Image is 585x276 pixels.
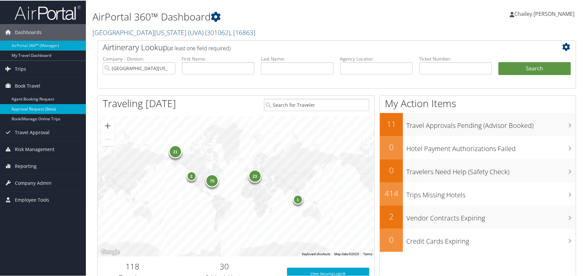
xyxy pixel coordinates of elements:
[205,27,230,36] span: ( 301062 )
[498,61,571,75] button: Search
[380,141,403,152] h2: 0
[380,228,576,251] a: 0Credit Cards Expiring
[187,171,197,180] div: 2
[510,3,581,23] a: Chailey [PERSON_NAME]
[380,112,576,136] a: 11Travel Approvals Pending (Advisor Booked)
[15,23,42,40] span: Dashboards
[380,210,403,221] h2: 2
[406,140,576,153] h3: Hotel Payment Authorizations Failed
[264,98,369,110] input: Search for Traveler
[15,4,81,20] img: airportal-logo.png
[15,157,37,174] span: Reporting
[92,9,418,23] h1: AirPortal 360™ Dashboard
[302,251,330,256] button: Keyboard shortcuts
[92,27,255,36] a: [GEOGRAPHIC_DATA][US_STATE] (UVA)
[406,163,576,176] h3: Travelers Need Help (Safety Check)
[103,96,176,110] h1: Traveling [DATE]
[248,169,262,182] div: 23
[169,144,182,158] div: 21
[380,96,576,110] h1: My Action Items
[206,174,219,187] div: 70
[230,27,255,36] span: , [ 16863 ]
[380,118,403,129] h2: 11
[380,164,403,175] h2: 0
[15,140,55,157] span: Risk Management
[380,136,576,159] a: 0Hotel Payment Authorizations Failed
[514,10,574,17] span: Chailey [PERSON_NAME]
[406,186,576,199] h3: Trips Missing Hotels
[340,55,413,61] label: Agency Locator:
[182,55,255,61] label: First Name:
[380,233,403,245] h2: 0
[103,260,162,271] h2: 118
[15,124,50,140] span: Travel Approval
[15,191,49,208] span: Employee Tools
[103,41,531,52] h2: Airtinerary Lookup
[406,117,576,130] h3: Travel Approvals Pending (Advisor Booked)
[261,55,334,61] label: Last Name:
[380,159,576,182] a: 0Travelers Need Help (Safety Check)
[363,252,372,255] a: Terms (opens in new tab)
[380,205,576,228] a: 2Vendor Contracts Expiring
[406,210,576,222] h3: Vendor Contracts Expiring
[380,182,576,205] a: 414Trips Missing Hotels
[167,44,231,51] span: (at least one field required)
[15,60,26,77] span: Trips
[334,252,359,255] span: Map data ©2025
[103,55,175,61] label: Company - Division:
[15,174,52,191] span: Company Admin
[99,247,121,256] a: Open this area in Google Maps (opens a new window)
[101,132,114,145] button: Zoom out
[419,55,492,61] label: Ticket Number:
[101,119,114,132] button: Zoom in
[380,187,403,198] h2: 414
[15,77,40,94] span: Book Travel
[172,260,277,271] h2: 30
[293,194,303,204] div: 1
[406,233,576,245] h3: Credit Cards Expiring
[99,247,121,256] img: Google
